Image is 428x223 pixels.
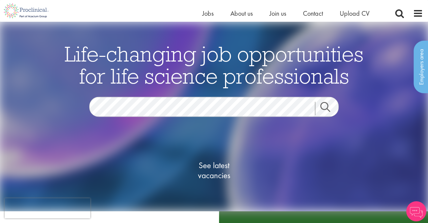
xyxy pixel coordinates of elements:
a: Contact [303,9,323,18]
img: Chatbot [406,201,426,221]
a: Job search submit button [315,102,344,115]
a: Jobs [202,9,214,18]
span: Life-changing job opportunities for life science professionals [65,40,363,89]
iframe: reCAPTCHA [5,198,90,218]
a: About us [230,9,253,18]
span: See latest vacancies [181,160,247,180]
a: See latestvacancies [181,133,247,207]
a: Join us [270,9,286,18]
a: Upload CV [340,9,369,18]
